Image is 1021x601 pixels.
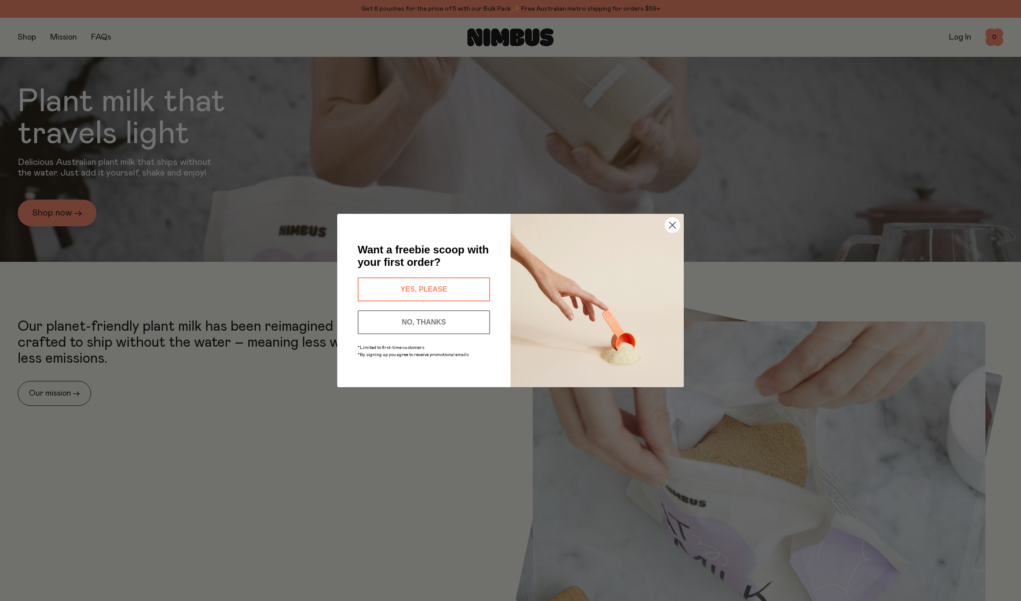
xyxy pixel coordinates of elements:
span: *By signing up you agree to receive promotional emails [358,353,469,357]
button: Close dialog [665,217,680,233]
img: c0d45117-8e62-4a02-9742-374a5db49d45.jpeg [510,214,684,387]
span: *Limited to first-time customers [358,345,424,350]
button: YES, PLEASE [358,277,490,301]
span: Want a freebie scoop with your first order? [358,244,489,268]
button: NO, THANKS [358,310,490,334]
